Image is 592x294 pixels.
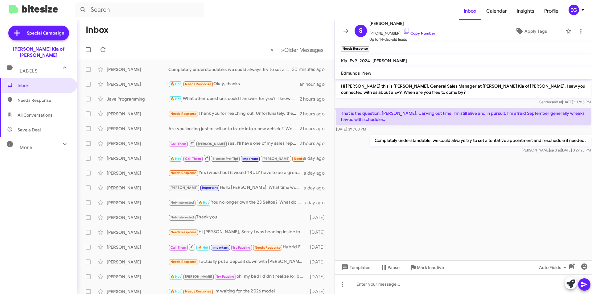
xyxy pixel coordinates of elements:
[300,111,330,117] div: 2 hours ago
[198,142,225,146] span: [PERSON_NAME]
[369,20,435,27] span: [PERSON_NAME]
[198,246,208,250] span: 🔥 Hot
[18,97,70,103] span: Needs Response
[212,157,238,161] span: Bitesize Pro-Tip!
[375,262,405,273] button: Pause
[168,81,299,88] div: Okay, thanks
[171,97,181,101] span: 🔥 Hot
[20,68,38,74] span: Labels
[107,214,168,221] div: [PERSON_NAME]
[307,244,330,250] div: [DATE]
[300,96,330,102] div: 2 hours ago
[267,43,277,56] button: Previous
[185,82,211,86] span: Needs Response
[277,43,327,56] button: Next
[403,31,435,35] a: Copy Number
[212,246,228,250] span: Important
[168,214,307,221] div: Thank you
[171,289,181,293] span: 🔥 Hot
[168,169,304,176] div: Yes i would but it would TRULY have to be a great deal for me to do so. I don't want to pay more ...
[216,275,234,279] span: Try Pausing
[417,262,444,273] span: Mark Inactive
[171,230,197,234] span: Needs Response
[340,262,370,273] span: Templates
[341,70,360,76] span: Edmunds
[171,275,181,279] span: 🔥 Hot
[107,66,168,72] div: [PERSON_NAME]
[360,58,370,64] span: 2024
[168,243,307,251] div: Hybrid Ex is fine
[550,148,561,152] span: said at
[168,229,307,236] div: Hi [PERSON_NAME], Sorry I was heading inside to Dentist. I already connected with [PERSON_NAME] (...
[107,185,168,191] div: [PERSON_NAME]
[294,157,320,161] span: Needs Response
[171,142,187,146] span: Call Them
[372,58,407,64] span: [PERSON_NAME]
[307,274,330,280] div: [DATE]
[284,47,323,53] span: Older Messages
[18,82,70,89] span: Inbox
[168,273,307,280] div: oh, my bad I didn't realize lol, but I'll go look to see if we got them in
[262,157,290,161] span: [PERSON_NAME]
[171,201,194,205] span: Not-Interested
[171,246,187,250] span: Call Them
[539,262,569,273] span: Auto Fields
[481,2,512,20] a: Calendar
[370,135,591,146] p: Completely understandable, we could always try to set a tentative appointment and reschedule if n...
[539,2,563,20] a: Profile
[168,199,304,206] div: You no longer own the 23 Seltos? What do you currently drive?
[168,258,307,265] div: I actually put a deposit down with [PERSON_NAME] [DATE] for a sorento
[267,43,327,56] nav: Page navigation example
[563,5,585,15] button: EG
[307,259,330,265] div: [DATE]
[185,275,212,279] span: [PERSON_NAME]
[304,170,330,176] div: a day ago
[307,214,330,221] div: [DATE]
[8,26,69,40] a: Special Campaign
[304,200,330,206] div: a day ago
[168,139,300,147] div: Yes, I'll have one of my sales reps reach out who is very knowledgeable about the Seltos. He shou...
[107,140,168,147] div: [PERSON_NAME]
[300,140,330,147] div: 2 hours ago
[521,148,591,152] span: [PERSON_NAME] [DATE] 3:29:25 PM
[107,244,168,250] div: [PERSON_NAME]
[388,262,400,273] span: Pause
[185,289,211,293] span: Needs Response
[307,229,330,235] div: [DATE]
[512,2,539,20] a: Insights
[171,82,181,86] span: 🔥 Hot
[168,154,304,162] div: Call me
[405,262,449,273] button: Mark Inactive
[171,186,198,190] span: [PERSON_NAME]
[551,100,562,104] span: said at
[20,145,32,150] span: More
[168,184,304,191] div: Hello [PERSON_NAME], What time works for you the 15th?
[499,26,562,37] button: Apply Tags
[107,96,168,102] div: Java Programming
[107,274,168,280] div: [PERSON_NAME]
[299,81,330,87] div: an hour ago
[242,157,258,161] span: Important
[304,155,330,161] div: a day ago
[75,2,204,17] input: Search
[18,127,41,133] span: Save a Deal
[107,111,168,117] div: [PERSON_NAME]
[232,246,250,250] span: Try Pausing
[168,95,300,102] div: What other questions could I answer for you? I know when i started in the car business leases wer...
[171,260,197,264] span: Needs Response
[107,259,168,265] div: [PERSON_NAME]
[107,200,168,206] div: [PERSON_NAME]
[524,26,547,37] span: Apply Tags
[185,157,201,161] span: Call Them
[281,46,284,54] span: »
[293,66,330,72] div: 30 minutes ago
[107,229,168,235] div: [PERSON_NAME]
[107,155,168,161] div: [PERSON_NAME]
[534,262,573,273] button: Auto Fields
[336,81,591,98] p: Hi [PERSON_NAME] this is [PERSON_NAME], General Sales Manager at [PERSON_NAME] Kia of [PERSON_NAM...
[362,70,371,76] span: New
[27,30,64,36] span: Special Campaign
